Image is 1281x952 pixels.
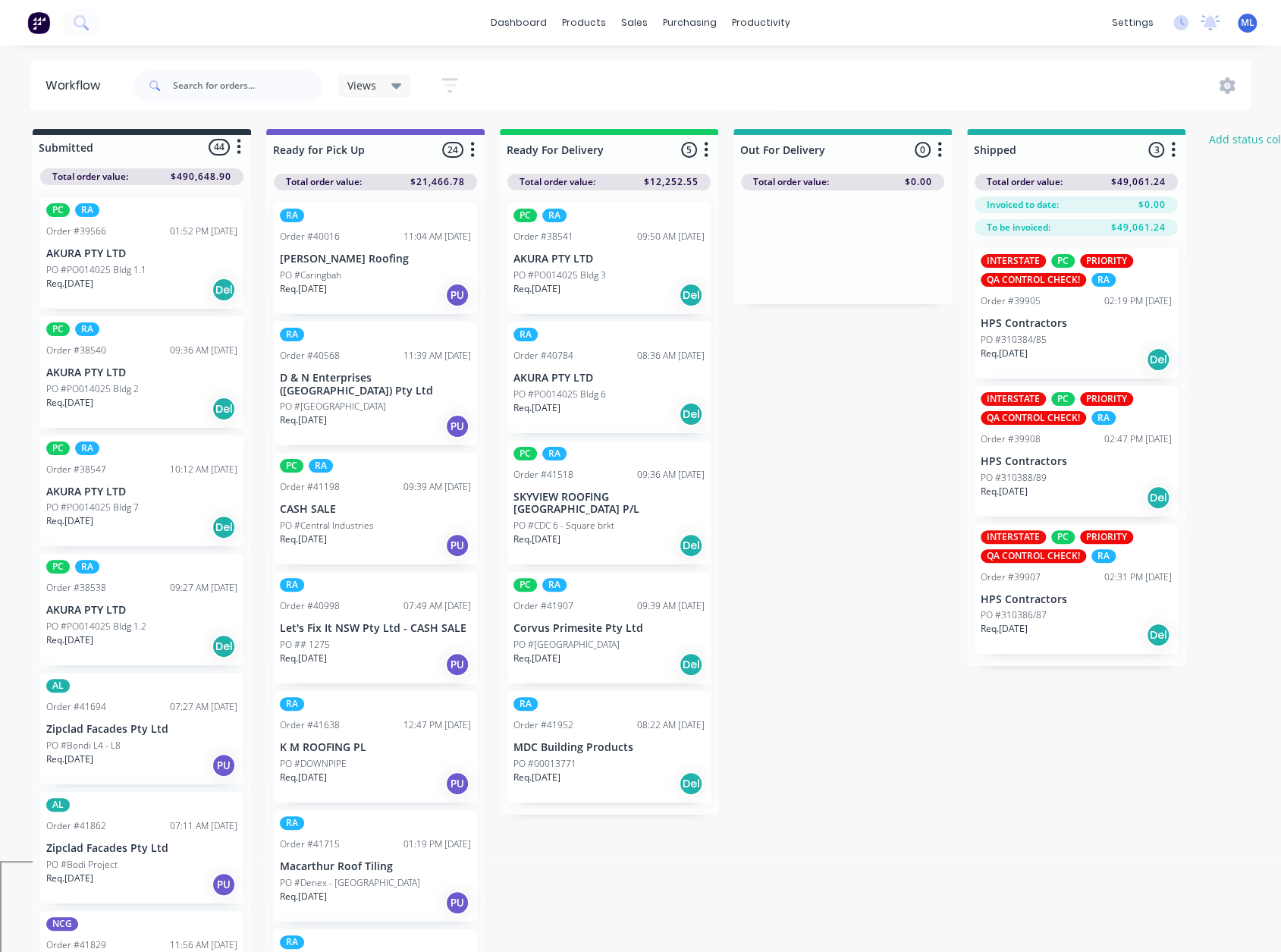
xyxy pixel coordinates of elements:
[513,741,705,754] p: MDC Building Products
[40,673,243,784] div: ALOrder #4169407:27 AM [DATE]Zipclad Facades Pty LtdPO #Bondi L4 - L8Req.[DATE]PU
[280,413,327,427] p: Req. [DATE]
[513,533,560,546] p: Req. [DATE]
[513,328,538,341] div: RA
[1104,570,1172,584] div: 02:31 PM [DATE]
[981,347,1028,360] p: Req. [DATE]
[46,514,93,528] p: Req. [DATE]
[614,11,655,34] div: sales
[513,468,573,482] div: Order #41518
[280,503,471,516] p: CASH SALE
[513,269,606,282] p: PO #PO014025 Bldg 3
[274,810,477,922] div: RAOrder #4171501:19 PM [DATE]Macarthur Roof TilingPO #Denex - [GEOGRAPHIC_DATA]Req.[DATE]PU
[445,652,469,677] div: PU
[513,282,560,296] p: Req. [DATE]
[46,604,237,617] p: AKURA PTY LTD
[445,414,469,438] div: PU
[981,333,1047,347] p: PO #310384/85
[46,263,146,277] p: PO #PO014025 Bldg 1.1
[280,599,340,613] div: Order #40998
[981,432,1041,446] div: Order #39908
[27,11,50,34] img: Factory
[513,578,537,592] div: PC
[46,679,70,693] div: AL
[513,253,705,265] p: AKURA PTY LTD
[212,634,236,658] div: Del
[507,322,711,433] div: RAOrder #4078408:36 AM [DATE]AKURA PTY LTDPO #PO014025 Bldg 6Req.[DATE]Del
[637,718,705,732] div: 08:22 AM [DATE]
[46,396,93,410] p: Req. [DATE]
[171,170,231,184] span: $490,648.90
[987,175,1063,189] span: Total order value:
[1080,392,1133,406] div: PRIORITY
[212,278,236,302] div: Del
[1051,530,1075,544] div: PC
[46,798,70,812] div: AL
[40,197,243,309] div: PCRAOrder #3956601:52 PM [DATE]AKURA PTY LTDPO #PO014025 Bldg 1.1Req.[DATE]Del
[1080,254,1133,268] div: PRIORITY
[280,578,304,592] div: RA
[403,837,471,851] div: 01:19 PM [DATE]
[513,697,538,711] div: RA
[981,273,1086,287] div: QA CONTROL CHECK!
[513,349,573,363] div: Order #40784
[981,570,1041,584] div: Order #39907
[981,549,1086,563] div: QA CONTROL CHECK!
[513,599,573,613] div: Order #41907
[46,277,93,291] p: Req. [DATE]
[1091,411,1116,425] div: RA
[46,819,106,833] div: Order #41862
[280,519,374,533] p: PO #Central Industries
[280,837,340,851] div: Order #41715
[280,209,304,222] div: RA
[513,209,537,222] div: PC
[280,771,327,784] p: Req. [DATE]
[981,294,1041,308] div: Order #39905
[274,322,477,446] div: RAOrder #4056811:39 AM [DATE]D & N Enterprises ([GEOGRAPHIC_DATA]) Pty LtdPO #[GEOGRAPHIC_DATA]Re...
[280,459,303,473] div: PC
[637,468,705,482] div: 09:36 AM [DATE]
[274,691,477,803] div: RAOrder #4163812:47 PM [DATE]K M ROOFING PLPO #DOWNPIPEReq.[DATE]PU
[410,175,465,189] span: $21,466.78
[280,533,327,546] p: Req. [DATE]
[981,317,1172,330] p: HPS Contractors
[644,175,699,189] span: $12,252.55
[679,771,703,796] div: Del
[981,254,1046,268] div: INTERSTATE
[280,638,330,652] p: PO ## 1275
[280,876,420,890] p: PO #Denex - [GEOGRAPHIC_DATA]
[679,402,703,426] div: Del
[1146,485,1170,510] div: Del
[483,11,554,34] a: dashboard
[40,554,243,665] div: PCRAOrder #3853809:27 AM [DATE]AKURA PTY LTDPO #PO014025 Bldg 1.2Req.[DATE]Del
[280,349,340,363] div: Order #40568
[513,622,705,635] p: Corvus Primesite Pty Ltd
[170,581,237,595] div: 09:27 AM [DATE]
[679,283,703,307] div: Del
[542,447,567,460] div: RA
[981,455,1172,468] p: HPS Contractors
[513,519,614,533] p: PO #CDC 6 - Square brkt
[280,372,471,397] p: D & N Enterprises ([GEOGRAPHIC_DATA]) Pty Ltd
[679,652,703,677] div: Del
[46,620,146,633] p: PO #PO014025 Bldg 1.2
[445,533,469,558] div: PU
[403,718,471,732] div: 12:47 PM [DATE]
[286,175,362,189] span: Total order value:
[403,480,471,494] div: 09:39 AM [DATE]
[975,386,1178,517] div: INTERSTATEPCPRIORITYQA CONTROL CHECK!RAOrder #3990802:47 PM [DATE]HPS ContractorsPO #310388/89Req...
[46,247,237,260] p: AKURA PTY LTD
[542,578,567,592] div: RA
[445,283,469,307] div: PU
[513,638,620,652] p: PO #[GEOGRAPHIC_DATA]
[280,890,327,903] p: Req. [DATE]
[513,447,537,460] div: PC
[46,560,70,573] div: PC
[46,872,93,885] p: Req. [DATE]
[513,491,705,517] p: SKYVIEW ROOFING [GEOGRAPHIC_DATA] P/L
[1051,392,1075,406] div: PC
[981,608,1047,622] p: PO #310386/87
[40,435,243,547] div: PCRAOrder #3854710:12 AM [DATE]AKURA PTY LTDPO #PO014025 Bldg 7Req.[DATE]Del
[542,209,567,222] div: RA
[212,753,236,778] div: PU
[46,382,139,396] p: PO #PO014025 Bldg 2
